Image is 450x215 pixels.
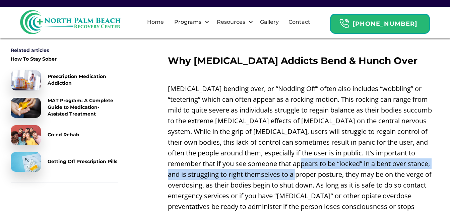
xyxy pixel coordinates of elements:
[11,56,57,62] div: How To Stay Sober
[168,69,439,80] p: ‍
[48,158,117,165] div: Getting Off Prescription Pills
[168,38,439,49] p: ‍
[48,97,118,117] div: MAT Program: A Complete Guide to Medication-Assisted Treatment
[11,97,118,119] a: MAT Program: A Complete Guide to Medication-Assisted Treatment
[169,11,211,33] div: Programs
[211,11,255,33] div: Resources
[11,125,118,145] a: Co-ed Rehab
[330,10,430,34] a: Header Calendar Icons[PHONE_NUMBER]
[48,131,79,138] div: Co-ed Rehab
[168,55,417,66] strong: Why [MEDICAL_DATA] Addicts Bend & Hunch Over
[352,20,417,27] strong: [PHONE_NUMBER]
[256,11,283,33] a: Gallery
[48,73,118,86] div: Prescription Medication Addiction
[11,70,118,90] a: Prescription Medication Addiction
[11,152,118,172] a: Getting Off Prescription Pills
[215,18,247,26] div: Resources
[11,56,118,64] a: How To Stay Sober
[339,18,349,29] img: Header Calendar Icons
[143,11,168,33] a: Home
[11,47,118,54] div: Related articles
[173,18,203,26] div: Programs
[284,11,314,33] a: Contact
